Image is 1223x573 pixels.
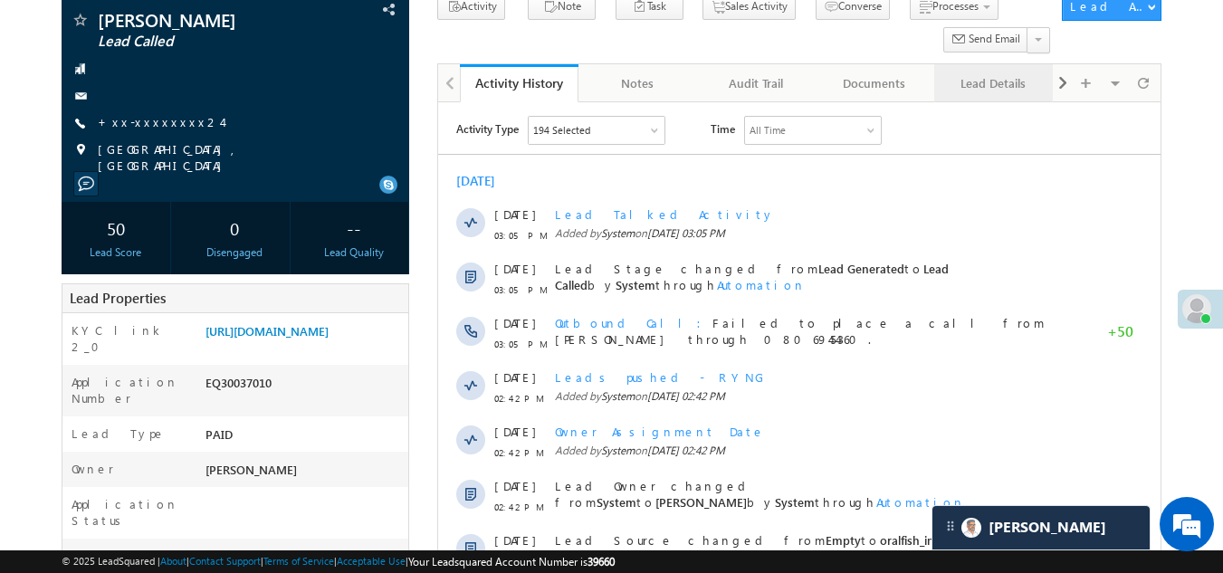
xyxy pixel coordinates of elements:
[209,341,287,355] span: [DATE] 02:42 PM
[201,548,409,573] div: UserInfo Page Completed
[117,213,274,228] span: Outbound Call
[189,555,261,567] a: Contact Support
[961,518,981,538] img: Carter
[56,288,110,304] span: 02:42 PM
[442,430,501,445] span: oralfish_int
[24,167,330,429] textarea: Type your message and hit 'Enter'
[70,289,166,307] span: Lead Properties
[56,234,110,250] span: 03:05 PM
[56,267,97,283] span: [DATE]
[337,555,406,567] a: Acceptable Use
[98,11,312,29] span: [PERSON_NAME]
[56,213,97,229] span: [DATE]
[460,64,578,102] a: Activity History
[56,125,110,141] span: 03:05 PM
[91,14,226,42] div: Sales Activity,Email Bounced,Email Link Clicked,Email Marked Spam,Email Opened & 189 more..
[72,496,188,529] label: Application Status
[66,244,167,261] div: Lead Score
[56,179,110,196] span: 03:05 PM
[117,213,607,244] span: Failed to place a call from [PERSON_NAME] through 08069454360.
[95,20,152,36] div: 194 Selected
[943,27,1028,53] button: Send Email
[279,175,368,190] span: Automation
[473,74,565,91] div: Activity History
[117,376,530,407] span: Lead Owner changed from to by through .
[209,124,287,138] span: [DATE] 03:05 PM
[177,175,217,190] span: System
[669,221,695,243] span: +50
[117,267,327,282] span: Leads pushed - RYNG
[387,430,423,445] span: Empty
[18,14,81,41] span: Activity Type
[380,158,466,174] span: Lead Generated
[56,376,97,392] span: [DATE]
[943,519,958,533] img: carter-drag
[117,104,337,119] span: Lead Talked Activity
[205,323,329,339] a: [URL][DOMAIN_NAME]
[117,321,327,337] span: Owner Assignment Date
[72,461,114,477] label: Owner
[201,425,409,451] div: PAID
[303,211,404,244] div: --
[56,104,97,120] span: [DATE]
[62,553,615,570] span: © 2025 LeadSquared | | | | |
[201,374,409,399] div: EQ30037010
[117,340,645,357] span: Added by on
[158,392,198,407] span: System
[408,555,615,568] span: Your Leadsquared Account Number is
[72,322,188,355] label: KYC link 2_0
[72,374,188,406] label: Application Number
[932,505,1151,550] div: carter-dragCarter[PERSON_NAME]
[588,555,615,568] span: 39660
[297,9,340,53] div: Minimize live chat window
[303,244,404,261] div: Lead Quality
[969,31,1020,47] span: Send Email
[205,462,297,477] span: [PERSON_NAME]
[56,430,97,446] span: [DATE]
[98,141,378,174] span: [GEOGRAPHIC_DATA], [GEOGRAPHIC_DATA]
[263,555,334,567] a: Terms of Service
[66,211,167,244] div: 50
[246,444,329,469] em: Start Chat
[98,33,312,51] span: Lead Called
[593,72,681,94] div: Notes
[697,64,816,102] a: Audit Trail
[438,392,527,407] span: Automation
[311,20,348,36] div: All Time
[56,451,110,467] span: 01:24 PM
[117,158,511,190] span: Lead Called
[816,64,934,102] a: Documents
[56,396,110,413] span: 02:42 PM
[578,64,697,102] a: Notes
[529,430,569,445] span: System
[163,287,196,301] span: System
[934,64,1053,102] a: Lead Details
[185,211,285,244] div: 0
[272,14,297,41] span: Time
[117,286,645,302] span: Added by on
[337,392,377,407] span: System
[217,392,309,407] span: [PERSON_NAME]
[56,342,110,358] span: 02:42 PM
[163,341,196,355] span: System
[98,114,222,129] a: +xx-xxxxxxxx24
[117,123,645,139] span: Added by on
[56,158,97,175] span: [DATE]
[117,430,571,445] span: Lead Source changed from to by .
[18,71,77,87] div: [DATE]
[949,72,1037,94] div: Lead Details
[163,124,196,138] span: System
[185,244,285,261] div: Disengaged
[989,519,1106,536] span: Carter
[31,95,76,119] img: d_60004797649_company_0_60004797649
[209,287,287,301] span: [DATE] 02:42 PM
[712,72,799,94] div: Audit Trail
[117,158,511,190] span: Lead Stage changed from to by through
[72,425,166,442] label: Lead Type
[94,95,304,119] div: Chat with us now
[56,321,97,338] span: [DATE]
[830,72,918,94] div: Documents
[160,555,186,567] a: About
